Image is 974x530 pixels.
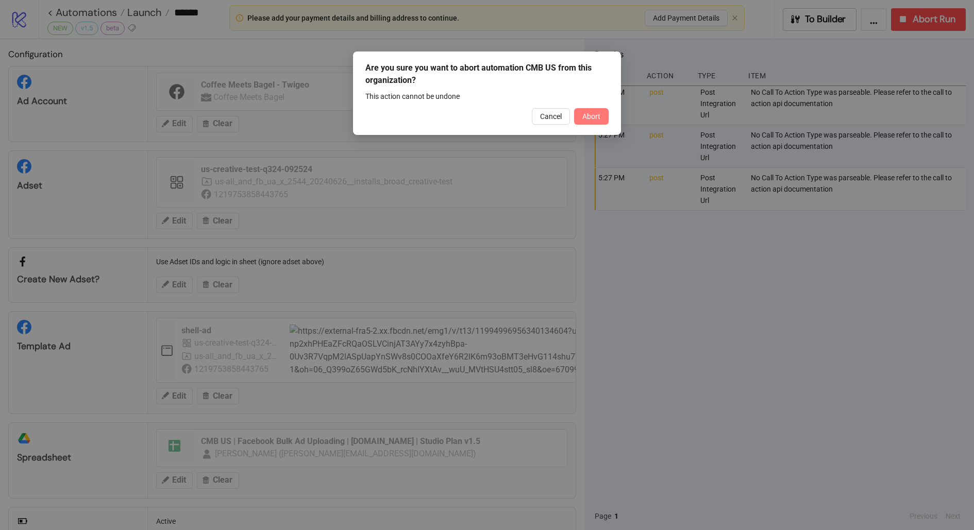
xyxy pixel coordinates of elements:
[365,62,609,87] div: Are you sure you want to abort automation CMB US from this organization?
[582,112,600,121] span: Abort
[540,112,562,121] span: Cancel
[574,108,609,125] button: Abort
[365,91,609,102] div: This action cannot be undone
[532,108,570,125] button: Cancel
